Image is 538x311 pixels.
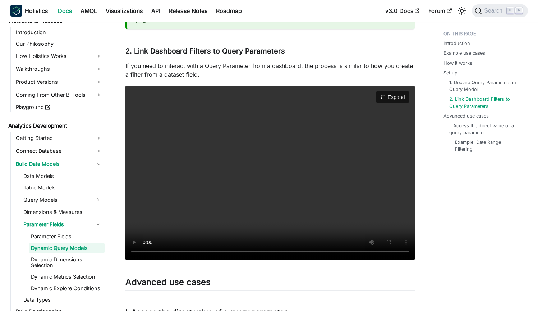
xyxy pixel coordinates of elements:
button: Expand sidebar category 'Query Models' [92,194,105,206]
a: How it works [443,60,472,67]
a: v3.0 Docs [381,5,424,17]
a: Parameter Fields [29,232,105,242]
a: 2. Link Dashboard Filters to Query Parameters [449,96,521,109]
a: Dynamic Explore Conditions [29,283,105,293]
a: I. Access the direct value of a query parameter [449,122,521,136]
a: 1. Declare Query Parameters in Query Model [449,79,521,93]
a: Parameter Fields [21,219,92,230]
a: Our Philosophy [14,39,105,49]
nav: Docs sidebar [3,22,111,311]
kbd: ⌘ [507,7,514,14]
h3: 2. Link Dashboard Filters to Query Parameters [125,47,415,56]
a: Example: Date Range Filtering [455,139,518,152]
a: AMQL [76,5,101,17]
span: Search [482,8,507,14]
a: Playground [14,102,105,112]
a: Release Notes [165,5,212,17]
button: Switch between dark and light mode (currently light mode) [456,5,468,17]
a: How Holistics Works [14,50,105,62]
a: Data Types [21,295,105,305]
a: Set up [443,69,457,76]
a: Build Data Models [14,158,105,170]
kbd: K [515,7,523,14]
a: Example use cases [443,50,485,56]
video: Your browser does not support embedding video, but you can . [125,86,415,260]
a: Coming From Other BI Tools [14,89,105,101]
a: API [147,5,165,17]
b: Holistics [25,6,48,15]
button: Collapse sidebar category 'Parameter Fields' [92,219,105,230]
img: Holistics [10,5,22,17]
a: Walkthroughs [14,63,105,75]
a: Roadmap [212,5,246,17]
button: Search (Command+K) [472,4,528,17]
a: Table Models [21,183,105,193]
h2: Advanced use cases [125,277,415,291]
a: Product Versions [14,76,105,88]
a: Advanced use cases [443,113,489,119]
a: Introduction [14,27,105,37]
a: Data Models [21,171,105,181]
a: Dynamic Dimensions Selection [29,255,105,270]
a: Query Models [21,194,92,206]
a: Introduction [443,40,470,47]
a: Getting Started [14,132,105,144]
a: Dimensions & Measures [21,207,105,217]
a: Analytics Development [6,121,105,131]
a: HolisticsHolistics [10,5,48,17]
a: Connect Database [14,145,105,157]
a: Docs [54,5,76,17]
button: Expand video [376,91,409,103]
p: If you need to interact with a Query Parameter from a dashboard, the process is similar to how yo... [125,61,415,79]
a: Dynamic Metrics Selection [29,272,105,282]
a: Forum [424,5,456,17]
a: Visualizations [101,5,147,17]
a: Dynamic Query Models [29,243,105,253]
